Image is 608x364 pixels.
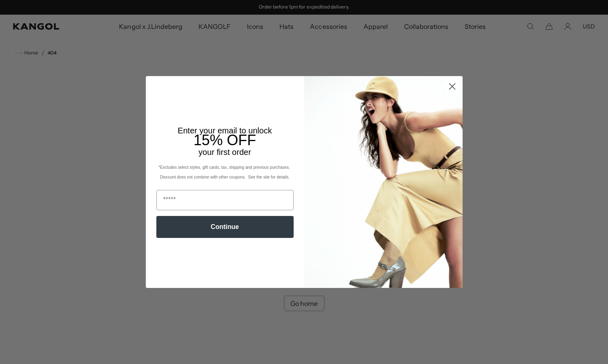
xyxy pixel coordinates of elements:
[304,76,463,288] img: 93be19ad-e773-4382-80b9-c9d740c9197f.jpeg
[193,132,256,148] span: 15% OFF
[199,148,251,157] span: your first order
[156,216,294,238] button: Continue
[445,79,459,94] button: Close dialog
[158,165,291,179] span: *Excludes select styles, gift cards, tax, shipping and previous purchases. Discount does not comb...
[178,126,272,135] span: Enter your email to unlock
[156,190,294,210] input: Email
